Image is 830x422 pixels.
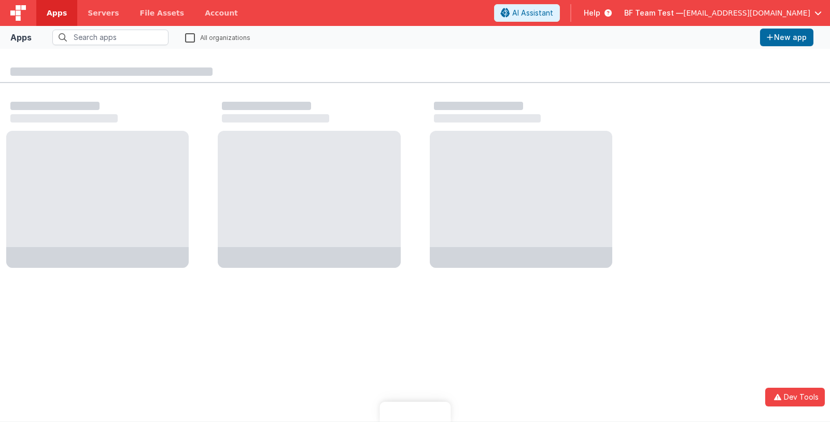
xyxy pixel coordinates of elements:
button: AI Assistant [494,4,560,22]
span: [EMAIL_ADDRESS][DOMAIN_NAME] [683,8,810,18]
div: Apps [10,31,32,44]
input: Search apps [52,30,168,45]
button: New app [760,29,813,46]
span: Apps [47,8,67,18]
span: Servers [88,8,119,18]
span: Help [584,8,600,18]
button: Dev Tools [765,388,825,406]
label: All organizations [185,32,250,42]
span: File Assets [140,8,185,18]
span: AI Assistant [512,8,553,18]
button: BF Team Test — [EMAIL_ADDRESS][DOMAIN_NAME] [624,8,822,18]
span: BF Team Test — [624,8,683,18]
